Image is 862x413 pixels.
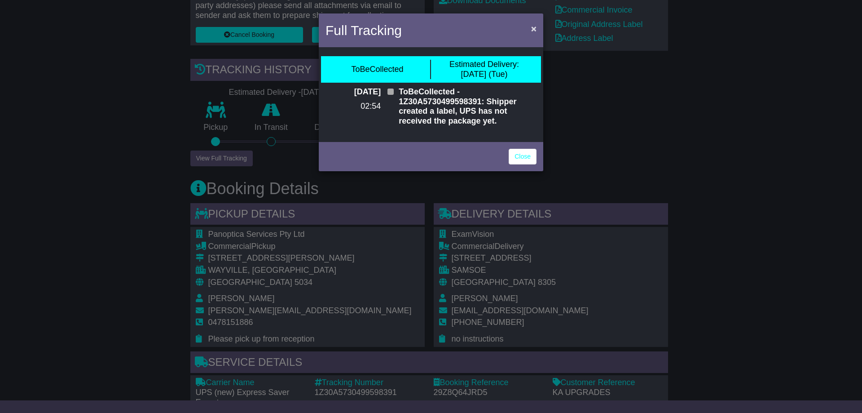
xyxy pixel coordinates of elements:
div: ToBeCollected [351,65,403,75]
button: Close [527,19,541,38]
div: [DATE] (Tue) [449,60,519,79]
span: × [531,23,537,34]
p: 02:54 [325,102,381,111]
a: Close [509,149,537,164]
p: [DATE] [325,87,381,97]
span: Estimated Delivery: [449,60,519,69]
h4: Full Tracking [325,20,402,40]
p: ToBeCollected - 1Z30A5730499598391: Shipper created a label, UPS has not received the package yet. [399,87,537,126]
